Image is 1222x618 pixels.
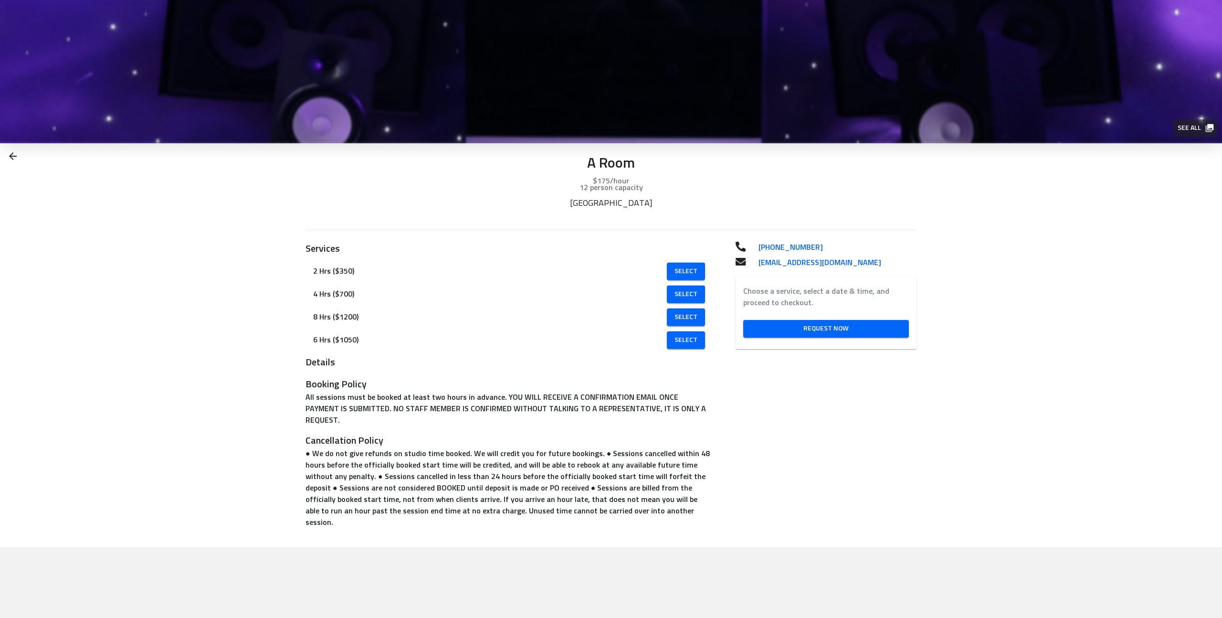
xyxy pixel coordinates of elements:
span: Select [674,266,697,277]
a: [PHONE_NUMBER] [751,242,916,253]
span: Select [674,334,697,346]
a: [EMAIL_ADDRESS][DOMAIN_NAME] [751,257,916,268]
p: [GEOGRAPHIC_DATA] [458,198,764,209]
button: See all [1174,119,1217,137]
div: 8 Hrs ($1200) [305,306,713,329]
div: 6 Hrs ($1050) [305,329,713,352]
span: 4 Hrs ($700) [313,288,668,300]
a: Select [667,309,705,326]
h3: Services [305,242,713,256]
span: 6 Hrs ($1050) [313,334,668,346]
p: 12 person capacity [305,182,916,193]
p: All sessions must be booked at least two hours in advance. YOU WILL RECEIVE A CONFIRMATION EMAIL ... [305,392,713,426]
p: A Room [305,155,916,173]
span: Select [674,311,697,323]
div: 2 Hrs ($350) [305,260,713,283]
h3: Details [305,355,713,370]
span: 8 Hrs ($1200) [313,311,668,323]
p: $175/hour [305,175,916,187]
a: Select [667,263,705,280]
div: 4 Hrs ($700) [305,283,713,306]
a: Select [667,286,705,303]
p: ● We do not give refunds on studio time booked. We will credit you for future bookings. ● Session... [305,448,713,528]
h3: Cancellation Policy [305,434,713,448]
span: See all [1178,122,1212,134]
span: 2 Hrs ($350) [313,266,668,277]
a: Request Now [743,320,909,338]
span: Request Now [751,323,901,335]
h3: Booking Policy [305,377,713,392]
span: Select [674,288,697,300]
a: Select [667,331,705,349]
label: Choose a service, select a date & time, and proceed to checkout. [743,286,909,309]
